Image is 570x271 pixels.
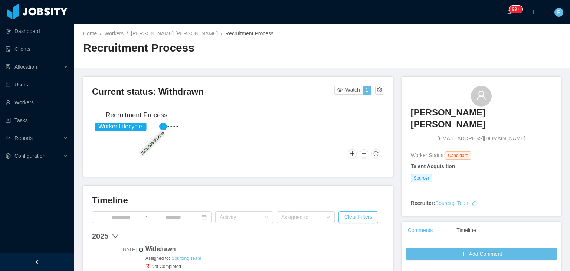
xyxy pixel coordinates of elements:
[92,231,384,242] div: 2025 down
[202,215,207,220] i: icon: calendar
[83,40,322,56] h2: Recruitment Process
[14,153,45,159] span: Configuration
[6,42,68,56] a: icon: auditClients
[264,215,269,220] i: icon: down
[6,153,11,159] i: icon: setting
[14,135,33,141] span: Reports
[112,232,119,240] span: down
[6,64,11,69] i: icon: solution
[92,246,137,254] span: [DATE]
[131,30,218,36] a: [PERSON_NAME] [PERSON_NAME]
[6,77,68,92] a: icon: robotUsers
[140,130,165,156] text: 20251008-Sourced
[445,151,471,160] span: Candidate
[221,30,222,36] span: /
[6,24,68,39] a: icon: pie-chartDashboard
[371,149,380,158] button: Reset Zoom
[451,222,482,239] div: Timeline
[406,248,557,260] button: icon: plusAdd Comment
[14,64,37,70] span: Allocation
[92,195,384,206] h3: Timeline
[83,30,97,36] a: Home
[360,149,368,158] button: Zoom Out
[326,215,330,220] i: icon: down
[411,200,435,206] strong: Recruiter:
[338,211,378,223] button: Clear Filters
[531,9,536,14] i: icon: plus
[507,9,512,14] i: icon: bell
[411,107,552,135] a: [PERSON_NAME] [PERSON_NAME]
[6,113,68,128] a: icon: profileTasks
[104,30,124,36] a: Workers
[411,152,445,158] span: Worker Status:
[557,8,560,17] span: P
[92,86,334,98] h3: Current status: Withdrawn
[281,213,322,221] div: Assigned to
[363,86,371,95] button: 1
[411,174,432,182] span: Sourcer
[145,263,384,270] span: Not Completed
[145,255,384,262] span: Assigned to:
[100,30,101,36] span: /
[348,149,357,158] button: Zoom In
[334,86,363,95] button: icon: eyeWatch
[375,86,384,95] button: icon: setting
[127,30,128,36] span: /
[476,90,487,101] i: icon: user
[6,95,68,110] a: icon: userWorkers
[98,123,142,130] tspan: Worker Lifecycle
[411,107,552,131] h3: [PERSON_NAME] [PERSON_NAME]
[402,222,439,239] div: Comments
[471,200,476,206] i: icon: edit
[435,200,470,206] a: Sourcing Team
[105,111,167,119] text: Recruitment Process
[225,30,273,36] span: Recruitment Process
[6,135,11,141] i: icon: line-chart
[509,6,522,13] sup: 1735
[411,163,455,169] strong: Talent Acquisition
[145,245,384,254] span: Withdrawn
[220,213,261,221] div: Activity
[171,255,202,261] a: Sourcing Team
[438,135,525,143] span: [EMAIL_ADDRESS][DOMAIN_NAME]
[145,264,150,268] i: icon: hourglass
